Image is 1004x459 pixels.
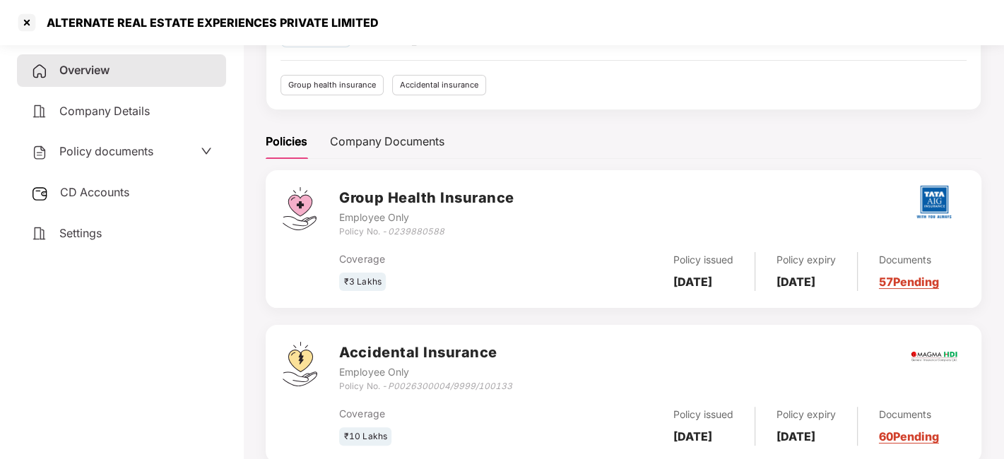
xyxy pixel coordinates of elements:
[776,275,815,289] b: [DATE]
[339,380,512,393] div: Policy No. -
[776,429,815,443] b: [DATE]
[392,75,486,95] div: Accidental insurance
[879,429,939,443] a: 60 Pending
[283,342,317,386] img: svg+xml;base64,PHN2ZyB4bWxucz0iaHR0cDovL3d3dy53My5vcmcvMjAwMC9zdmciIHdpZHRoPSI0OS4zMjEiIGhlaWdodD...
[339,273,386,292] div: ₹3 Lakhs
[330,133,444,150] div: Company Documents
[339,364,512,380] div: Employee Only
[387,381,512,391] i: P0026300004/9999/100133
[31,103,48,120] img: svg+xml;base64,PHN2ZyB4bWxucz0iaHR0cDovL3d3dy53My5vcmcvMjAwMC9zdmciIHdpZHRoPSIyNCIgaGVpZ2h0PSIyNC...
[673,252,733,268] div: Policy issued
[59,226,102,240] span: Settings
[31,63,48,80] img: svg+xml;base64,PHN2ZyB4bWxucz0iaHR0cDovL3d3dy53My5vcmcvMjAwMC9zdmciIHdpZHRoPSIyNCIgaGVpZ2h0PSIyNC...
[266,133,307,150] div: Policies
[38,16,379,30] div: ALTERNATE REAL ESTATE EXPERIENCES PRIVATE LIMITED
[283,187,317,230] img: svg+xml;base64,PHN2ZyB4bWxucz0iaHR0cDovL3d3dy53My5vcmcvMjAwMC9zdmciIHdpZHRoPSI0Ny43MTQiIGhlaWdodD...
[339,251,548,267] div: Coverage
[59,144,153,158] span: Policy documents
[59,104,150,118] span: Company Details
[673,407,733,422] div: Policy issued
[673,275,712,289] b: [DATE]
[31,185,49,202] img: svg+xml;base64,PHN2ZyB3aWR0aD0iMjUiIGhlaWdodD0iMjQiIHZpZXdCb3g9IjAgMCAyNSAyNCIgZmlsbD0ibm9uZSIgeG...
[201,145,212,157] span: down
[60,185,129,199] span: CD Accounts
[339,225,514,239] div: Policy No. -
[339,210,514,225] div: Employee Only
[909,177,959,227] img: tatag.png
[339,342,512,364] h3: Accidental Insurance
[339,187,514,209] h3: Group Health Insurance
[879,252,939,268] div: Documents
[673,429,712,443] b: [DATE]
[909,332,959,381] img: magma.png
[387,226,444,237] i: 0239880588
[879,275,939,289] a: 57 Pending
[31,225,48,242] img: svg+xml;base64,PHN2ZyB4bWxucz0iaHR0cDovL3d3dy53My5vcmcvMjAwMC9zdmciIHdpZHRoPSIyNCIgaGVpZ2h0PSIyNC...
[59,63,110,77] span: Overview
[280,75,384,95] div: Group health insurance
[339,427,391,446] div: ₹10 Lakhs
[31,144,48,161] img: svg+xml;base64,PHN2ZyB4bWxucz0iaHR0cDovL3d3dy53My5vcmcvMjAwMC9zdmciIHdpZHRoPSIyNCIgaGVpZ2h0PSIyNC...
[339,406,548,422] div: Coverage
[879,407,939,422] div: Documents
[776,407,836,422] div: Policy expiry
[776,252,836,268] div: Policy expiry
